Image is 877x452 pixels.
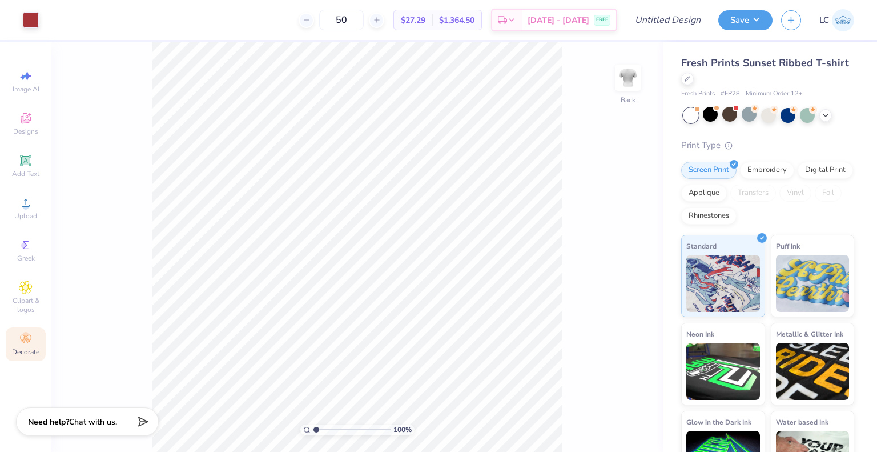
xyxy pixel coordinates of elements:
span: Minimum Order: 12 + [746,89,803,99]
img: Lucy Coughlon [832,9,854,31]
div: Foil [815,185,842,202]
span: Puff Ink [776,240,800,252]
div: Screen Print [681,162,737,179]
span: Decorate [12,347,39,357]
button: Save [718,10,773,30]
strong: Need help? [28,417,69,427]
span: Image AI [13,85,39,94]
img: Metallic & Glitter Ink [776,343,850,400]
div: Transfers [730,185,776,202]
div: Vinyl [779,185,811,202]
div: Back [621,95,635,105]
img: Neon Ink [686,343,760,400]
input: – – [319,10,364,30]
span: Standard [686,240,717,252]
img: Back [617,66,639,89]
span: $27.29 [401,14,425,26]
span: Add Text [12,169,39,178]
span: Fresh Prints Sunset Ribbed T-shirt [681,56,849,70]
span: LC [819,14,829,27]
span: Greek [17,254,35,263]
span: Neon Ink [686,328,714,340]
a: LC [819,9,854,31]
span: [DATE] - [DATE] [528,14,589,26]
div: Digital Print [798,162,853,179]
img: Standard [686,255,760,312]
span: Water based Ink [776,416,828,428]
div: Print Type [681,139,854,152]
span: # FP28 [721,89,740,99]
input: Untitled Design [626,9,710,31]
span: Chat with us. [69,417,117,427]
span: $1,364.50 [439,14,474,26]
div: Embroidery [740,162,794,179]
span: FREE [596,16,608,24]
span: Fresh Prints [681,89,715,99]
span: Metallic & Glitter Ink [776,328,843,340]
span: Clipart & logos [6,296,46,314]
div: Applique [681,185,727,202]
span: Designs [13,127,38,136]
div: Rhinestones [681,207,737,225]
span: Upload [14,211,37,221]
img: Puff Ink [776,255,850,312]
span: Glow in the Dark Ink [686,416,751,428]
span: 100 % [393,425,412,435]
